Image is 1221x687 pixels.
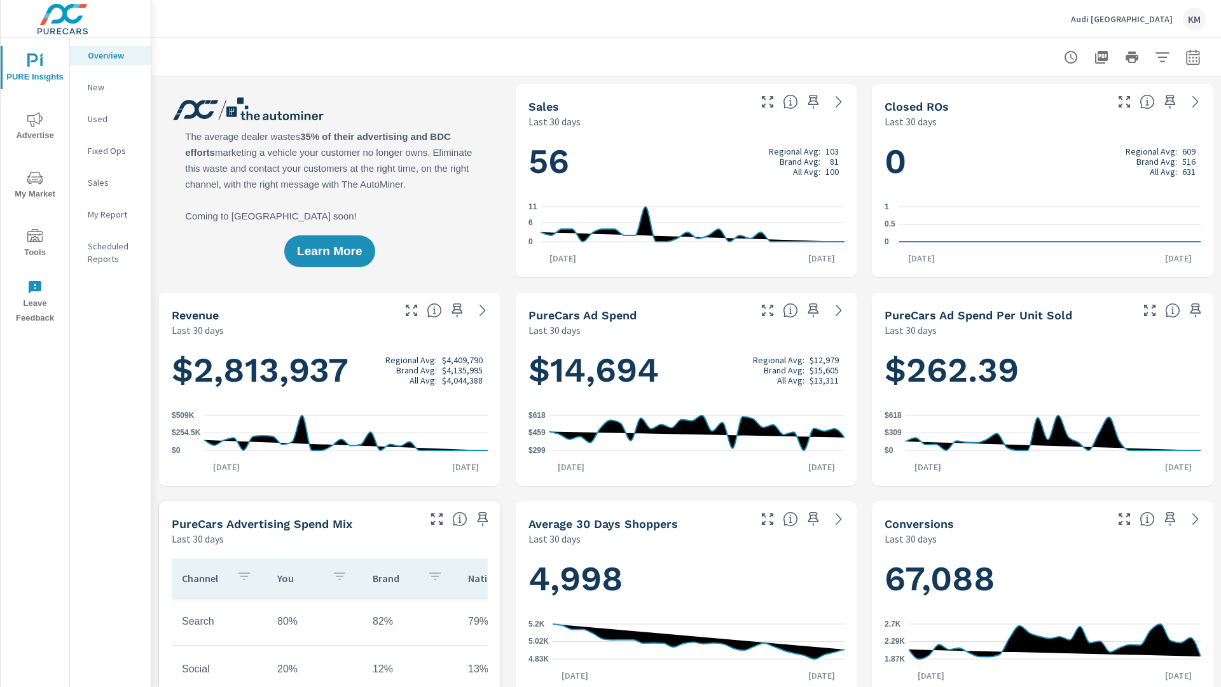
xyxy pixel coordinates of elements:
[447,300,467,321] span: Save this to your personalized report
[172,606,267,637] td: Search
[172,446,181,455] text: $0
[799,252,844,265] p: [DATE]
[777,375,804,385] p: All Avg:
[825,146,839,156] p: 103
[458,653,553,685] td: 13%
[1160,509,1180,529] span: Save this to your personalized report
[829,509,849,529] a: See more details in report
[528,446,546,455] text: $299
[468,572,513,585] p: National
[88,49,141,62] p: Overview
[410,375,437,385] p: All Avg:
[473,509,493,529] span: Save this to your personalized report
[885,140,1201,183] h1: 0
[885,309,1072,322] h5: PureCars Ad Spend Per Unit Sold
[1156,461,1201,473] p: [DATE]
[906,461,950,473] p: [DATE]
[885,557,1201,600] h1: 67,088
[764,365,804,375] p: Brand Avg:
[1114,92,1135,112] button: Make Fullscreen
[4,280,66,326] span: Leave Feedback
[70,78,151,97] div: New
[182,572,226,585] p: Channel
[885,531,937,546] p: Last 30 days
[885,100,949,113] h5: Closed ROs
[172,349,488,392] h1: $2,813,937
[803,92,824,112] span: Save this to your personalized report
[1183,8,1206,31] div: KM
[1140,511,1155,527] span: The number of dealer-specified goals completed by a visitor. [Source: This data is provided by th...
[401,300,422,321] button: Make Fullscreen
[885,349,1201,392] h1: $262.39
[4,229,66,260] span: Tools
[528,202,537,211] text: 11
[442,375,483,385] p: $4,044,388
[528,309,637,322] h5: PureCars Ad Spend
[1140,300,1160,321] button: Make Fullscreen
[1150,167,1177,177] p: All Avg:
[769,146,820,156] p: Regional Avg:
[528,428,546,437] text: $459
[810,375,839,385] p: $13,311
[885,429,902,438] text: $309
[757,509,778,529] button: Make Fullscreen
[88,240,141,265] p: Scheduled Reports
[830,156,839,167] p: 81
[204,461,249,473] p: [DATE]
[396,365,437,375] p: Brand Avg:
[885,620,901,628] text: 2.7K
[277,572,322,585] p: You
[70,46,151,65] div: Overview
[1182,167,1196,177] p: 631
[385,355,437,365] p: Regional Avg:
[1165,303,1180,318] span: Average cost of advertising per each vehicle sold at the dealer over the selected date range. The...
[267,653,362,685] td: 20%
[528,655,549,663] text: 4.83K
[753,355,804,365] p: Regional Avg:
[528,323,581,338] p: Last 30 days
[829,300,849,321] a: See more details in report
[1071,13,1173,25] p: Audi [GEOGRAPHIC_DATA]
[528,237,533,246] text: 0
[885,411,902,420] text: $618
[373,572,417,585] p: Brand
[172,517,352,531] h5: PureCars Advertising Spend Mix
[541,252,585,265] p: [DATE]
[799,669,844,682] p: [DATE]
[825,167,839,177] p: 100
[885,202,889,211] text: 1
[4,53,66,85] span: PURE Insights
[528,218,533,227] text: 6
[172,411,195,420] text: $509K
[4,170,66,202] span: My Market
[528,557,845,600] h1: 4,998
[783,94,798,109] span: Number of vehicles sold by the dealership over the selected date range. [Source: This data is sou...
[885,220,895,229] text: 0.5
[757,92,778,112] button: Make Fullscreen
[549,461,593,473] p: [DATE]
[1089,45,1114,70] button: "Export Report to PDF"
[427,509,447,529] button: Make Fullscreen
[172,653,267,685] td: Social
[829,92,849,112] a: See more details in report
[88,81,141,94] p: New
[885,637,905,646] text: 2.29K
[810,365,839,375] p: $15,605
[528,140,845,183] h1: 56
[909,669,953,682] p: [DATE]
[810,355,839,365] p: $12,979
[284,235,375,267] button: Learn More
[70,237,151,268] div: Scheduled Reports
[793,167,820,177] p: All Avg:
[1160,92,1180,112] span: Save this to your personalized report
[885,446,893,455] text: $0
[362,606,458,637] td: 82%
[1156,252,1201,265] p: [DATE]
[4,112,66,143] span: Advertise
[783,303,798,318] span: Total cost of media for all PureCars channels for the selected dealership group over the selected...
[70,173,151,192] div: Sales
[452,511,467,527] span: This table looks at how you compare to the amount of budget you spend per channel as opposed to y...
[783,511,798,527] span: A rolling 30 day total of daily Shoppers on the dealership website, averaged over the selected da...
[88,208,141,221] p: My Report
[1180,45,1206,70] button: Select Date Range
